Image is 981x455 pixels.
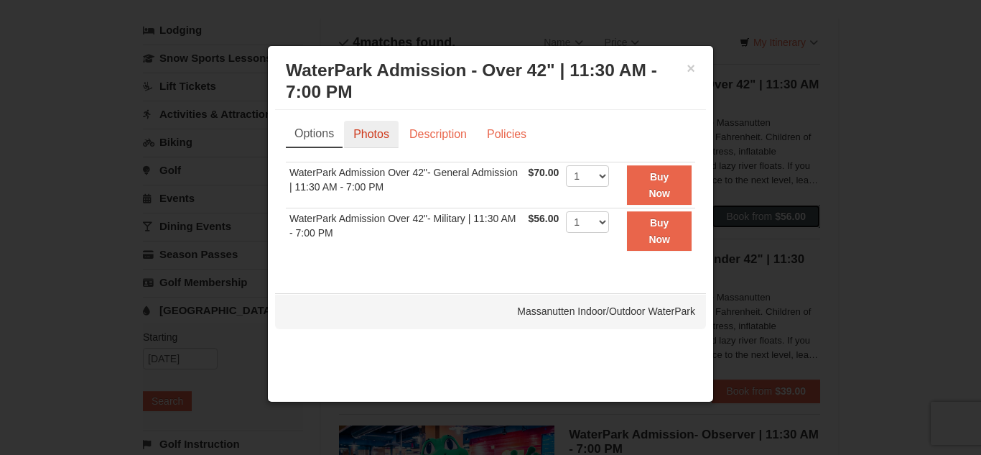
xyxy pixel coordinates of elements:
span: $56.00 [529,213,559,224]
button: × [687,61,695,75]
a: Options [286,121,343,148]
span: $70.00 [529,167,559,178]
td: WaterPark Admission Over 42"- General Admission | 11:30 AM - 7:00 PM [286,162,525,208]
a: Description [400,121,476,148]
button: Buy Now [627,165,692,205]
h3: WaterPark Admission - Over 42" | 11:30 AM - 7:00 PM [286,60,695,103]
a: Policies [478,121,536,148]
button: Buy Now [627,211,692,251]
a: Photos [344,121,399,148]
div: Massanutten Indoor/Outdoor WaterPark [275,293,706,329]
strong: Buy Now [648,217,670,244]
strong: Buy Now [648,171,670,198]
td: WaterPark Admission Over 42"- Military | 11:30 AM - 7:00 PM [286,208,525,254]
